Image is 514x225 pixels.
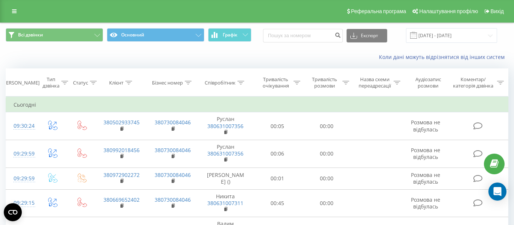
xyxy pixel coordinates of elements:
button: Open CMP widget [4,203,22,221]
a: 380972902272 [103,171,140,178]
div: Співробітник [205,80,236,86]
div: Назва схеми переадресації [358,76,392,89]
a: 380631007356 [207,122,243,130]
div: 09:29:59 [14,171,30,186]
div: [PERSON_NAME] [2,80,40,86]
td: 00:06 [253,140,302,168]
div: 09:29:15 [14,196,30,210]
span: Розмова не відбулась [411,119,440,133]
td: 00:00 [302,140,351,168]
td: 00:05 [253,112,302,140]
a: 380631007356 [207,150,243,157]
td: Никита [198,189,253,217]
span: Налаштування профілю [419,8,478,14]
button: Графік [208,28,251,42]
a: 380992018456 [103,146,140,154]
div: Коментар/категорія дзвінка [451,76,495,89]
div: Клієнт [109,80,123,86]
span: Розмова не відбулась [411,171,440,185]
span: Розмова не відбулась [411,146,440,160]
a: 380631007311 [207,199,243,207]
a: 380502933745 [103,119,140,126]
span: Графік [223,32,237,38]
div: 09:29:59 [14,146,30,161]
td: [PERSON_NAME] () [198,168,253,189]
button: Всі дзвінки [6,28,103,42]
button: Основний [107,28,204,42]
td: 00:00 [302,112,351,140]
div: Тривалість розмови [309,76,341,89]
span: Розмова не відбулась [411,196,440,210]
a: 380730084046 [155,146,191,154]
td: Руслан [198,112,253,140]
a: 380669652402 [103,196,140,203]
span: Вихід [491,8,504,14]
a: 380730084046 [155,171,191,178]
a: Коли дані можуть відрізнятися вiд інших систем [379,53,508,60]
div: Аудіозапис розмови [409,76,447,89]
td: 00:00 [302,189,351,217]
button: Експорт [347,29,387,42]
input: Пошук за номером [263,29,343,42]
a: 380730084046 [155,196,191,203]
div: Тип дзвінка [43,76,59,89]
div: Open Intercom Messenger [488,183,506,201]
div: Тривалість очікування [260,76,291,89]
td: 00:00 [302,168,351,189]
td: Руслан [198,140,253,168]
span: Реферальна програма [351,8,406,14]
div: Статус [73,80,88,86]
td: 00:01 [253,168,302,189]
td: 00:45 [253,189,302,217]
a: 380730084046 [155,119,191,126]
td: Сьогодні [6,97,508,112]
span: Всі дзвінки [18,32,43,38]
div: Бізнес номер [152,80,183,86]
div: 09:30:24 [14,119,30,133]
